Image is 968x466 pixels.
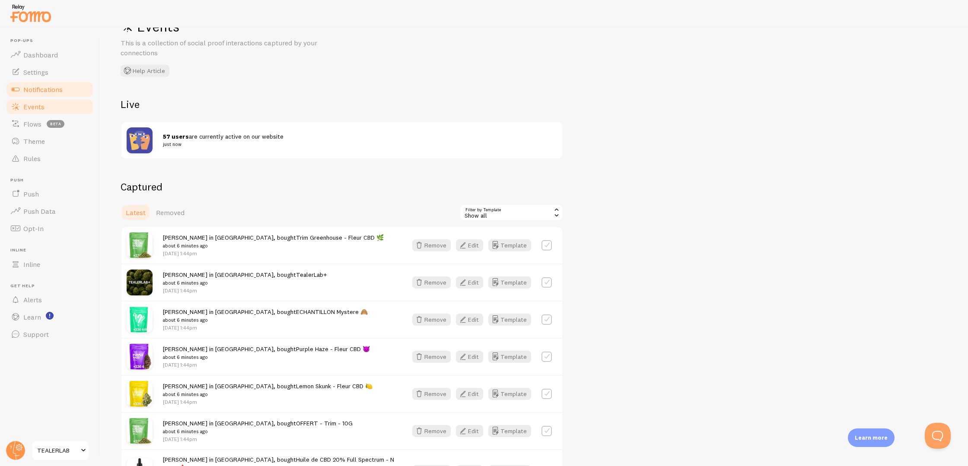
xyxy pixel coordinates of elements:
p: This is a collection of social proof interactions captured by your connections [121,38,328,58]
a: Flows beta [5,115,94,133]
a: Rules [5,150,94,167]
a: Push [5,185,94,203]
span: Alerts [23,295,42,304]
button: Edit [456,425,483,437]
button: Template [488,351,531,363]
span: Pop-ups [10,38,94,44]
button: Remove [412,425,451,437]
small: about 6 minutes ago [163,242,384,250]
button: Help Article [121,65,169,77]
button: Edit [456,239,483,251]
p: [DATE] 1:44pm [163,398,373,406]
span: Theme [23,137,45,146]
img: TEALERLAB_-LEMONSKUNKCBD_shopi_23d67b06-4544-4bd9-bc79-fff0ac623a29_small.png [127,381,153,407]
a: Edit [456,276,488,288]
small: just now [163,140,547,148]
span: [PERSON_NAME] in [GEOGRAPHIC_DATA], bought [163,308,368,324]
small: about 6 minutes ago [163,279,327,287]
a: Lemon Skunk - Fleur CBD 🍋 [296,382,373,390]
a: ECHANTILLON Mystere 🙈 [296,308,368,316]
span: Inline [10,247,94,253]
a: Notifications [5,81,94,98]
button: Remove [412,351,451,363]
span: [PERSON_NAME] in [GEOGRAPHIC_DATA], bought [163,345,370,361]
button: Edit [456,314,483,326]
img: fomo-relay-logo-orange.svg [9,2,52,24]
a: Theme [5,133,94,150]
button: Template [488,239,531,251]
a: Template [488,425,531,437]
a: Support [5,326,94,343]
a: Removed [151,204,190,221]
a: Edit [456,239,488,251]
img: Pochon_mystere_7e612a0b-e39b-43af-92c5-65f063df388c_small.png [127,307,153,333]
iframe: Help Scout Beacon - Open [925,423,951,449]
a: Dashboard [5,46,94,63]
button: Edit [456,388,483,400]
span: Flows [23,120,41,128]
button: Edit [456,276,483,288]
small: about 6 minutes ago [163,428,353,435]
span: beta [47,120,64,128]
span: Notifications [23,85,63,94]
a: Alerts [5,291,94,308]
span: Removed [156,208,185,217]
p: [DATE] 1:44pm [163,250,384,257]
svg: <p>Watch New Feature Tutorials!</p> [46,312,54,320]
span: Rules [23,154,41,163]
span: Events [23,102,45,111]
button: Remove [412,388,451,400]
small: about 6 minutes ago [163,353,370,361]
span: Inline [23,260,40,269]
img: TEALERLAB_-PURPLEHAZECBD_shopi_small.png [127,344,153,370]
a: Edit [456,388,488,400]
a: Latest [121,204,151,221]
a: Opt-In [5,220,94,237]
small: about 6 minutes ago [163,390,373,398]
button: Remove [412,239,451,251]
p: [DATE] 1:44pm [163,324,368,331]
img: tealerlab_9e8b30ac-b070-4319-8125-0b0b4db5072d_small.jpg [127,269,153,295]
span: Latest [126,208,146,217]
img: pageviews.png [127,127,153,153]
small: about 6 minutes ago [163,316,368,324]
span: TEALERLAB [37,445,78,456]
span: are currently active on our website [163,133,547,149]
p: [DATE] 1:44pm [163,287,327,294]
a: OFFERT - Trim - 10G [296,419,353,427]
span: [PERSON_NAME] in [GEOGRAPHIC_DATA], bought [163,382,373,398]
img: TEALERLAB_-TRIMGREENHOUSECBD_shopi_4130048f-d420-4eb2-99fe-6bb3d00c6019_small.png [127,418,153,444]
a: Learn [5,308,94,326]
span: Push [23,190,39,198]
div: Learn more [848,428,895,447]
div: Show all [459,204,563,221]
button: Edit [456,351,483,363]
span: Opt-In [23,224,44,233]
h2: Captured [121,180,563,193]
a: Template [488,388,531,400]
h2: Live [121,98,563,111]
p: [DATE] 1:44pm [163,361,370,368]
span: Push Data [23,207,56,216]
span: Dashboard [23,51,58,59]
a: Edit [456,314,488,326]
button: Template [488,314,531,326]
a: Trim Greenhouse - Fleur CBD 🌿 [296,234,384,241]
span: Support [23,330,49,339]
span: Learn [23,313,41,321]
button: Remove [412,314,451,326]
button: Template [488,276,531,288]
button: Remove [412,276,451,288]
a: Push Data [5,203,94,220]
a: Purple Haze - Fleur CBD 😈 [296,345,370,353]
span: [PERSON_NAME] in [GEOGRAPHIC_DATA], bought [163,234,384,250]
a: Edit [456,351,488,363]
p: Learn more [855,434,888,442]
p: [DATE] 1:44pm [163,435,353,443]
span: Push [10,178,94,183]
span: Get Help [10,283,94,289]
